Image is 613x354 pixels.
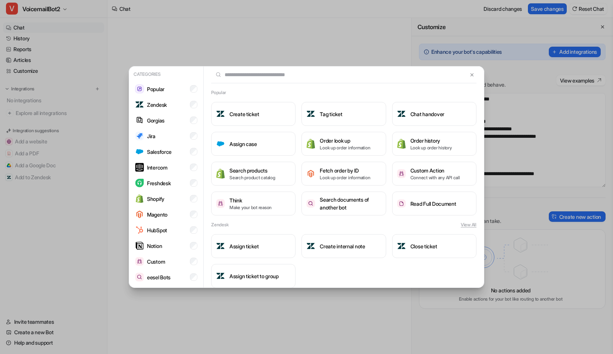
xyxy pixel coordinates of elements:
[320,174,370,181] p: Look up order information
[397,139,406,149] img: Order history
[229,140,257,148] h3: Assign case
[147,179,171,187] p: Freshdesk
[320,242,365,250] h3: Create internal note
[306,109,315,118] img: Tag ticket
[410,145,452,151] p: Look up order history
[132,69,200,79] p: Categories
[397,169,406,178] img: Custom Action
[211,192,295,215] button: ThinkThinkMake your bot reason
[410,200,456,208] h3: Read Full Document
[410,174,460,181] p: Connect with any API call
[306,139,315,149] img: Order look up
[301,234,386,258] button: Create internal noteCreate internal note
[147,101,167,109] p: Zendesk
[147,195,165,203] p: Shopify
[392,162,476,186] button: Custom ActionCustom ActionConnect with any API call
[229,272,279,280] h3: Assign ticket to group
[301,162,386,186] button: Fetch order by IDFetch order by IDLook up order information
[229,167,275,174] h3: Search products
[216,242,225,251] img: Assign ticket
[147,211,168,218] p: Magento
[211,89,226,96] h2: Popular
[306,169,315,178] img: Fetch order by ID
[301,132,386,156] button: Order look upOrder look upLook up order information
[211,264,295,288] button: Assign ticket to groupAssign ticket to group
[320,167,370,174] h3: Fetch order by ID
[229,204,272,211] p: Make your bot reason
[216,199,225,208] img: Think
[392,234,476,258] button: Close ticketClose ticket
[229,196,272,204] h3: Think
[397,109,406,118] img: Chat handover
[147,273,171,281] p: eesel Bots
[147,132,156,140] p: Jira
[216,168,225,178] img: Search products
[397,199,406,208] img: Read Full Document
[320,145,370,151] p: Look up order information
[320,110,342,118] h3: Tag ticket
[147,85,165,93] p: Popular
[410,242,437,250] h3: Close ticket
[229,242,259,250] h3: Assign ticket
[211,221,228,228] h2: Zendesk
[461,221,476,228] button: View All
[392,192,476,215] button: Read Full DocumentRead Full Document
[147,148,172,156] p: Salesforce
[320,196,381,211] h3: Search documents of another bot
[147,242,162,250] p: Notion
[147,258,165,265] p: Custom
[410,167,460,174] h3: Custom Action
[410,137,452,145] h3: Order history
[306,199,315,208] img: Search documents of another bot
[211,162,295,186] button: Search productsSearch productsSearch product catalog
[216,271,225,280] img: Assign ticket to group
[320,137,370,145] h3: Order look up
[397,242,406,251] img: Close ticket
[147,164,168,171] p: Intercom
[211,234,295,258] button: Assign ticketAssign ticket
[392,102,476,126] button: Chat handoverChat handover
[229,174,275,181] p: Search product catalog
[147,226,167,234] p: HubSpot
[229,110,259,118] h3: Create ticket
[147,117,165,124] p: Gorgias
[211,102,295,126] button: Create ticketCreate ticket
[306,242,315,251] img: Create internal note
[211,132,295,156] button: Assign caseAssign case
[216,109,225,118] img: Create ticket
[410,110,444,118] h3: Chat handover
[392,132,476,156] button: Order historyOrder historyLook up order history
[301,102,386,126] button: Tag ticketTag ticket
[301,192,386,215] button: Search documents of another botSearch documents of another bot
[216,139,225,148] img: Assign case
